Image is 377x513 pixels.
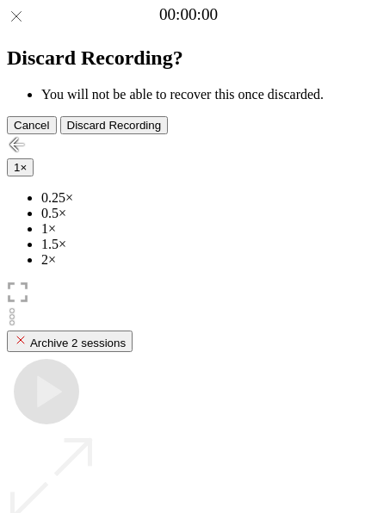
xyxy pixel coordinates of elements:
a: 00:00:00 [159,5,218,24]
button: 1× [7,158,34,176]
li: 1× [41,221,370,237]
span: 1 [14,161,20,174]
li: You will not be able to recover this once discarded. [41,87,370,102]
button: Discard Recording [60,116,169,134]
li: 0.5× [41,206,370,221]
li: 1.5× [41,237,370,252]
button: Cancel [7,116,57,134]
h2: Discard Recording? [7,46,370,70]
li: 0.25× [41,190,370,206]
div: Archive 2 sessions [14,333,126,349]
li: 2× [41,252,370,268]
button: Archive 2 sessions [7,331,133,352]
